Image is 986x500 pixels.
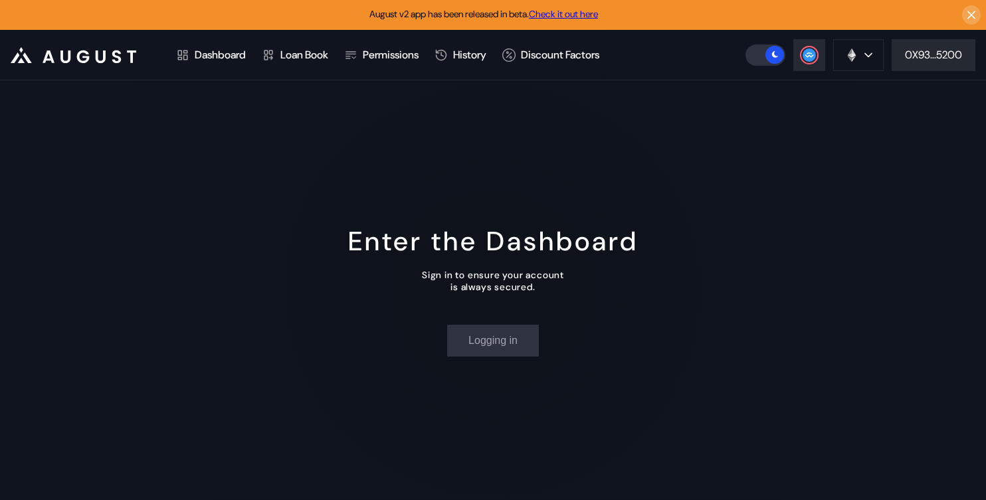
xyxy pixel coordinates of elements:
div: Permissions [363,48,419,62]
a: Loan Book [254,31,336,80]
div: Loan Book [280,48,328,62]
button: Logging in [447,325,539,357]
div: 0X93...5200 [905,48,962,62]
div: Enter the Dashboard [348,224,639,258]
div: Dashboard [195,48,246,62]
span: August v2 app has been released in beta. [369,8,598,20]
img: chain logo [844,48,859,62]
a: Dashboard [168,31,254,80]
div: Sign in to ensure your account is always secured. [422,269,564,293]
a: Discount Factors [494,31,607,80]
a: Check it out here [529,8,598,20]
button: 0X93...5200 [892,39,975,71]
a: History [427,31,494,80]
div: Discount Factors [521,48,599,62]
button: chain logo [833,39,884,71]
div: History [453,48,486,62]
a: Permissions [336,31,427,80]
